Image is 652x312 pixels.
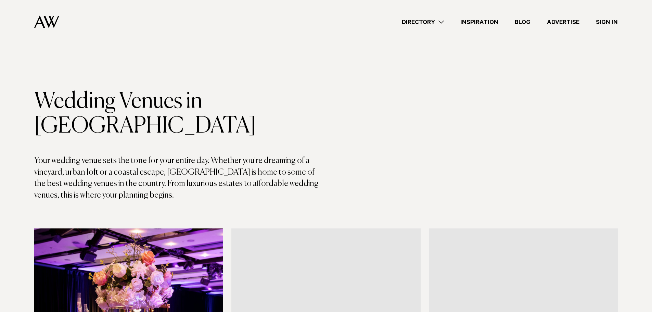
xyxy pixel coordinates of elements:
a: Blog [507,17,539,27]
a: Advertise [539,17,588,27]
img: Auckland Weddings Logo [34,15,59,28]
p: Your wedding venue sets the tone for your entire day. Whether you're dreaming of a vineyard, urba... [34,155,326,201]
a: Directory [394,17,452,27]
a: Inspiration [452,17,507,27]
h1: Wedding Venues in [GEOGRAPHIC_DATA] [34,89,326,139]
a: Sign In [588,17,626,27]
